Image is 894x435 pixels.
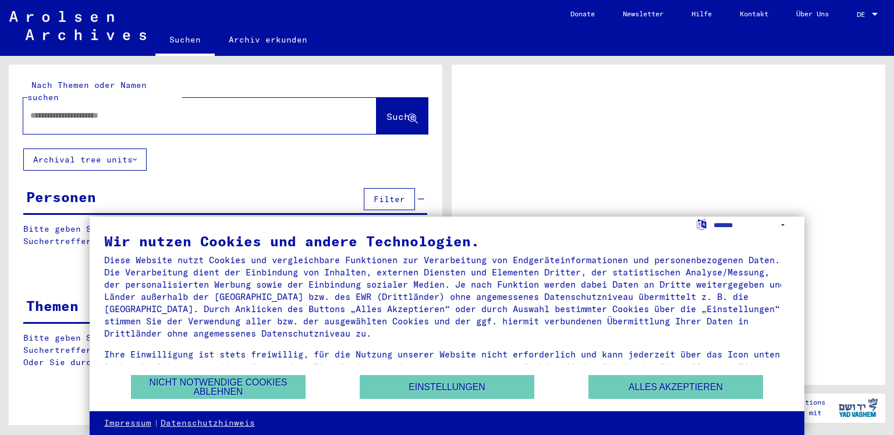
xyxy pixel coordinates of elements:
[23,148,147,171] button: Archival tree units
[161,418,255,429] a: Datenschutzhinweis
[360,375,534,399] button: Einstellungen
[23,223,427,247] p: Bitte geben Sie einen Suchbegriff ein oder nutzen Sie die Filter, um Suchertreffer zu erhalten.
[23,332,428,369] p: Bitte geben Sie einen Suchbegriff ein oder nutzen Sie die Filter, um Suchertreffer zu erhalten. O...
[386,111,416,122] span: Suche
[104,254,790,339] div: Diese Website nutzt Cookies und vergleichbare Funktionen zur Verarbeitung von Endgeräteinformatio...
[9,11,146,40] img: Arolsen_neg.svg
[26,295,79,316] div: Themen
[696,218,708,229] label: Sprache auswählen
[27,80,147,102] mat-label: Nach Themen oder Namen suchen
[104,234,790,248] div: Wir nutzen Cookies und andere Technologien.
[857,10,870,19] span: DE
[104,418,151,429] a: Impressum
[104,348,790,385] div: Ihre Einwilligung ist stets freiwillig, für die Nutzung unserer Website nicht erforderlich und ka...
[155,26,215,56] a: Suchen
[714,217,790,234] select: Sprache auswählen
[377,98,428,134] button: Suche
[364,188,415,210] button: Filter
[215,26,321,54] a: Archiv erkunden
[26,186,96,207] div: Personen
[588,375,763,399] button: Alles akzeptieren
[131,375,306,399] button: Nicht notwendige Cookies ablehnen
[836,393,880,422] img: yv_logo.png
[374,194,405,204] span: Filter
